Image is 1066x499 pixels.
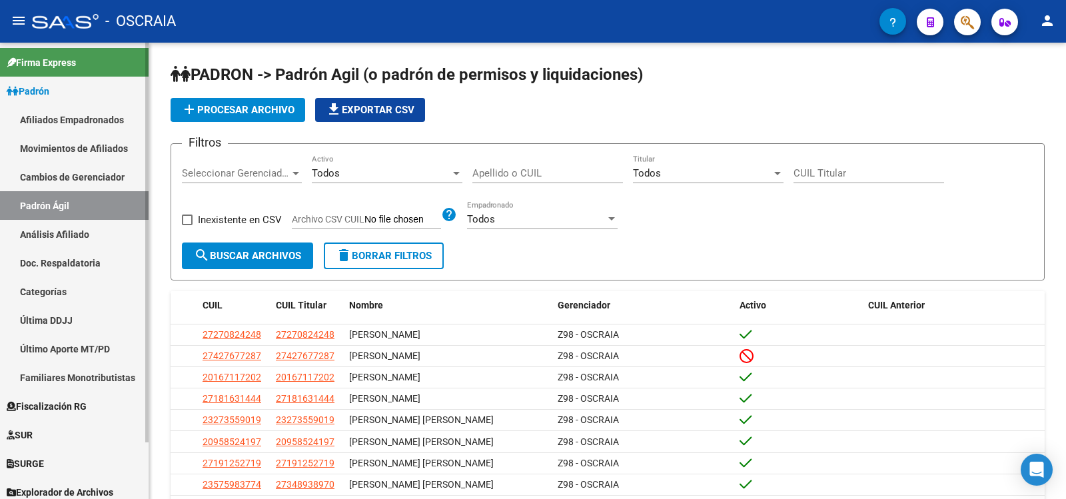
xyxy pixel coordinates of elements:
span: [PERSON_NAME] [PERSON_NAME] [349,414,494,425]
span: 27427677287 [276,350,334,361]
span: 23273559019 [276,414,334,425]
span: Z98 - OSCRAIA [558,350,619,361]
span: Inexistente en CSV [198,212,282,228]
span: [PERSON_NAME] [349,393,420,404]
mat-icon: add [181,101,197,117]
datatable-header-cell: CUIL Titular [270,291,344,320]
span: 23575983774 [203,479,261,490]
span: Fiscalización RG [7,399,87,414]
span: 20958524197 [203,436,261,447]
span: - OSCRAIA [105,7,176,36]
mat-icon: delete [336,247,352,263]
h3: Filtros [182,133,228,152]
span: 23273559019 [203,414,261,425]
mat-icon: help [441,207,457,223]
mat-icon: search [194,247,210,263]
span: Firma Express [7,55,76,70]
button: Buscar Archivos [182,243,313,269]
datatable-header-cell: CUIL Anterior [863,291,1045,320]
span: 27348938970 [276,479,334,490]
span: CUIL Titular [276,300,326,310]
span: Procesar archivo [181,104,294,116]
span: PADRON -> Padrón Agil (o padrón de permisos y liquidaciones) [171,65,643,84]
datatable-header-cell: Activo [734,291,863,320]
span: Nombre [349,300,383,310]
span: Z98 - OSCRAIA [558,393,619,404]
datatable-header-cell: CUIL [197,291,270,320]
span: [PERSON_NAME] [PERSON_NAME] [349,479,494,490]
span: Z98 - OSCRAIA [558,479,619,490]
span: Z98 - OSCRAIA [558,329,619,340]
datatable-header-cell: Nombre [344,291,552,320]
span: Borrar Filtros [336,250,432,262]
span: 27181631444 [276,393,334,404]
mat-icon: menu [11,13,27,29]
span: Gerenciador [558,300,610,310]
span: [PERSON_NAME] [PERSON_NAME] [349,436,494,447]
button: Borrar Filtros [324,243,444,269]
span: Padrón [7,84,49,99]
datatable-header-cell: Gerenciador [552,291,734,320]
span: Activo [740,300,766,310]
button: Exportar CSV [315,98,425,122]
span: Todos [467,213,495,225]
span: 27270824248 [276,329,334,340]
mat-icon: file_download [326,101,342,117]
span: [PERSON_NAME] [349,329,420,340]
span: Buscar Archivos [194,250,301,262]
span: Exportar CSV [326,104,414,116]
button: Procesar archivo [171,98,305,122]
span: CUIL [203,300,223,310]
span: Z98 - OSCRAIA [558,458,619,468]
mat-icon: person [1039,13,1055,29]
span: CUIL Anterior [868,300,925,310]
span: 27181631444 [203,393,261,404]
span: 20958524197 [276,436,334,447]
span: [PERSON_NAME] [349,372,420,382]
span: Z98 - OSCRAIA [558,414,619,425]
span: 27191252719 [203,458,261,468]
span: [PERSON_NAME] [349,350,420,361]
span: Archivo CSV CUIL [292,214,364,225]
span: SUR [7,428,33,442]
span: 27270824248 [203,329,261,340]
span: 20167117202 [203,372,261,382]
span: Seleccionar Gerenciador [182,167,290,179]
span: SURGE [7,456,44,471]
div: Open Intercom Messenger [1021,454,1053,486]
span: Todos [312,167,340,179]
span: 27191252719 [276,458,334,468]
span: Z98 - OSCRAIA [558,372,619,382]
span: Z98 - OSCRAIA [558,436,619,447]
span: 20167117202 [276,372,334,382]
span: 27427677287 [203,350,261,361]
span: [PERSON_NAME] [PERSON_NAME] [349,458,494,468]
input: Archivo CSV CUIL [364,214,441,226]
span: Todos [633,167,661,179]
